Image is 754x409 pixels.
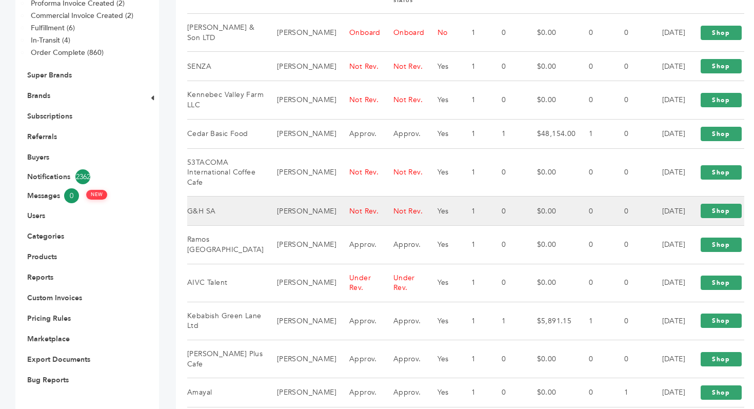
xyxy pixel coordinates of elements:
span: 2362 [75,169,90,184]
td: [PERSON_NAME] [264,226,336,264]
td: $5,891.15 [524,302,576,340]
td: $0.00 [524,226,576,264]
td: $0.00 [524,14,576,52]
a: Shop [701,93,742,107]
td: Under Rev. [381,264,425,302]
td: Approv. [336,378,381,407]
td: Cedar Basic Food [187,119,264,148]
td: 0 [611,197,649,226]
td: [DATE] [649,340,685,378]
td: 1 [459,148,489,197]
td: 0 [611,302,649,340]
td: 0 [489,264,524,302]
td: [DATE] [649,14,685,52]
td: 1 [459,302,489,340]
td: [PERSON_NAME] [264,52,336,81]
td: Not Rev. [336,81,381,119]
a: Brands [27,91,50,101]
td: 0 [576,148,611,197]
td: Yes [425,197,459,226]
td: 0 [576,81,611,119]
td: 1 [459,14,489,52]
td: Yes [425,119,459,148]
a: Categories [27,231,64,241]
td: [DATE] [649,226,685,264]
td: [PERSON_NAME] [264,340,336,378]
td: Not Rev. [336,197,381,226]
a: Order Complete (860) [31,48,104,57]
a: Buyers [27,152,49,162]
a: Export Documents [27,355,90,364]
td: Approv. [381,302,425,340]
td: [PERSON_NAME] [264,302,336,340]
td: $0.00 [524,264,576,302]
td: 0 [489,52,524,81]
td: 0 [576,52,611,81]
td: [DATE] [649,148,685,197]
td: Yes [425,340,459,378]
td: Not Rev. [336,148,381,197]
td: Ramos [GEOGRAPHIC_DATA] [187,226,264,264]
td: [DATE] [649,302,685,340]
a: Super Brands [27,70,72,80]
td: [PERSON_NAME] [264,148,336,197]
a: Users [27,211,45,221]
td: No [425,14,459,52]
td: 0 [611,81,649,119]
td: 53TACOMA International Coffee Cafe [187,148,264,197]
a: Shop [701,127,742,141]
td: AIVC Talent [187,264,264,302]
td: [DATE] [649,119,685,148]
td: 1 [459,197,489,226]
td: [PERSON_NAME] Plus Cafe [187,340,264,378]
td: 0 [489,148,524,197]
td: Yes [425,226,459,264]
td: [PERSON_NAME] [264,378,336,407]
a: Fulfillment (6) [31,23,75,33]
td: 1 [459,52,489,81]
td: Yes [425,52,459,81]
td: Not Rev. [381,52,425,81]
a: Shop [701,276,742,290]
td: 0 [576,226,611,264]
td: [DATE] [649,197,685,226]
a: Commercial Invoice Created (2) [31,11,133,21]
td: 1 [576,119,611,148]
td: Onboard [381,14,425,52]
td: 0 [576,197,611,226]
td: 1 [576,302,611,340]
td: 1 [489,302,524,340]
td: 0 [489,378,524,407]
td: $0.00 [524,81,576,119]
td: [PERSON_NAME] [264,81,336,119]
td: 1 [459,226,489,264]
td: $0.00 [524,148,576,197]
td: G&H SA [187,197,264,226]
td: 1 [459,378,489,407]
td: 0 [611,14,649,52]
a: Shop [701,59,742,73]
a: Products [27,252,57,262]
td: 0 [611,226,649,264]
td: 1 [459,119,489,148]
td: 0 [611,52,649,81]
a: Notifications2362 [27,169,132,184]
td: [PERSON_NAME] [264,119,336,148]
a: Pricing Rules [27,314,71,323]
td: 0 [489,340,524,378]
td: $48,154.00 [524,119,576,148]
td: Yes [425,264,459,302]
a: Messages0 NEW [27,188,132,203]
td: Kennebec Valley Farm LLC [187,81,264,119]
a: Shop [701,352,742,366]
span: 0 [64,188,79,203]
a: Bug Reports [27,375,69,385]
a: Shop [701,314,742,328]
td: Yes [425,148,459,197]
td: Amayal [187,378,264,407]
td: Not Rev. [381,148,425,197]
td: 0 [611,119,649,148]
td: 0 [489,197,524,226]
td: Kebabish Green Lane Ltd [187,302,264,340]
td: 1 [459,340,489,378]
